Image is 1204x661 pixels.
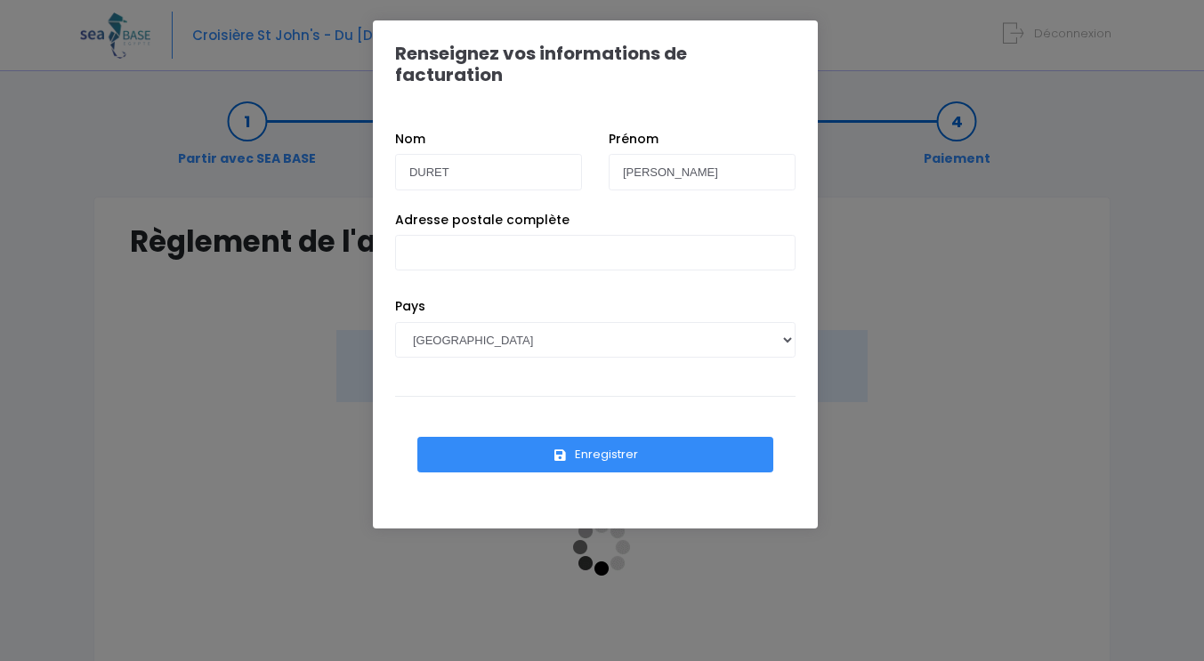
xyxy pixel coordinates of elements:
[395,43,796,85] h1: Renseignez vos informations de facturation
[395,297,425,316] label: Pays
[395,211,570,230] label: Adresse postale complète
[417,437,773,472] button: Enregistrer
[609,130,659,149] label: Prénom
[395,130,425,149] label: Nom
